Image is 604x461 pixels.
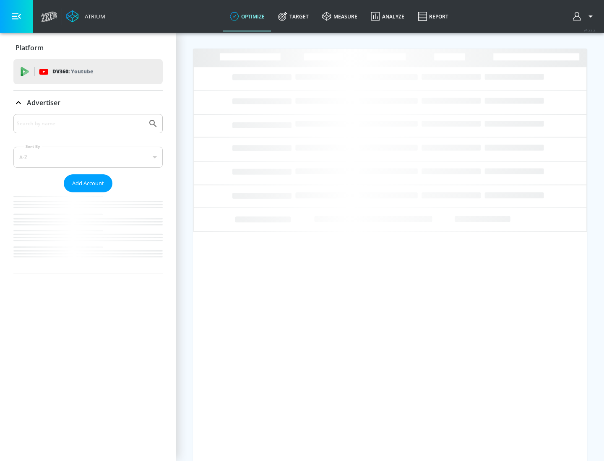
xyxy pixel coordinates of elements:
label: Sort By [24,144,42,149]
div: Atrium [81,13,105,20]
a: Analyze [364,1,411,31]
span: Add Account [72,179,104,188]
nav: list of Advertiser [13,192,163,274]
p: Advertiser [27,98,60,107]
a: Target [271,1,315,31]
div: Advertiser [13,114,163,274]
span: v 4.22.2 [584,28,596,32]
a: Report [411,1,455,31]
p: Platform [16,43,44,52]
div: Advertiser [13,91,163,114]
p: DV360: [52,67,93,76]
button: Add Account [64,174,112,192]
p: Youtube [71,67,93,76]
div: A-Z [13,147,163,168]
a: measure [315,1,364,31]
a: optimize [223,1,271,31]
div: Platform [13,36,163,60]
input: Search by name [17,118,144,129]
a: Atrium [66,10,105,23]
div: DV360: Youtube [13,59,163,84]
